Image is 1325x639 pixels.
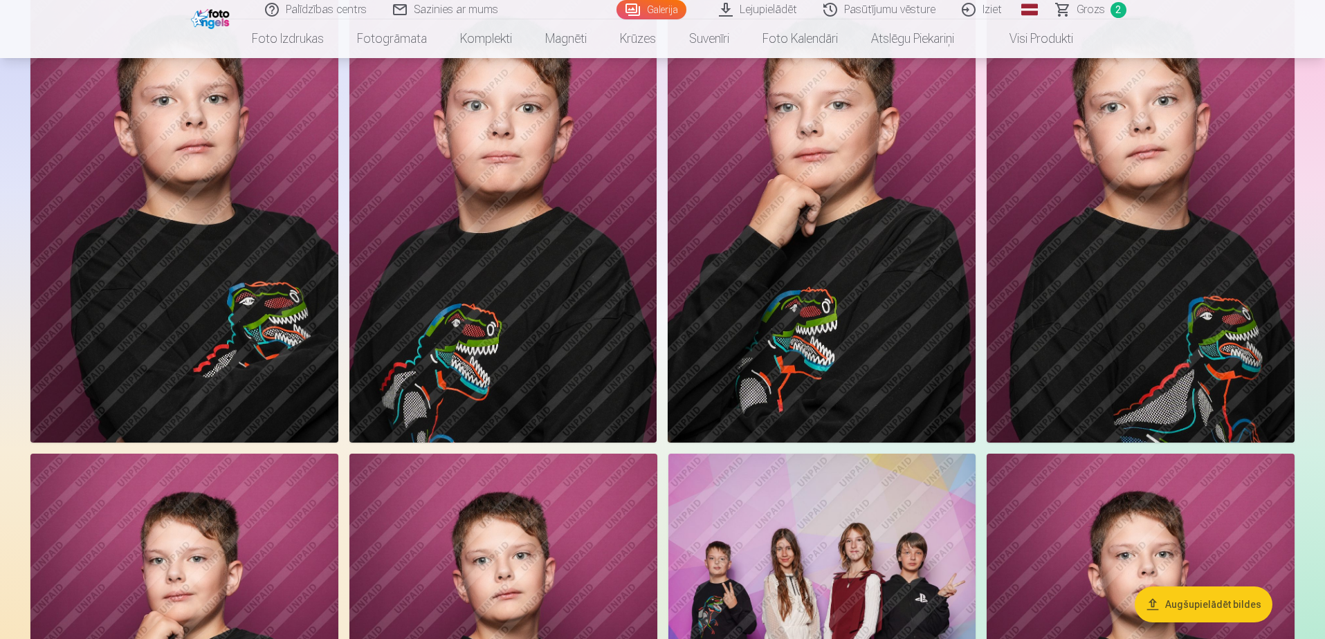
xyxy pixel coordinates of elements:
a: Komplekti [444,19,529,58]
span: Grozs [1077,1,1105,18]
a: Fotogrāmata [340,19,444,58]
button: Augšupielādēt bildes [1135,586,1272,622]
a: Visi produkti [971,19,1090,58]
a: Foto kalendāri [746,19,855,58]
a: Suvenīri [673,19,746,58]
img: /fa1 [191,6,233,29]
span: 2 [1111,2,1126,18]
a: Krūzes [603,19,673,58]
a: Atslēgu piekariņi [855,19,971,58]
a: Foto izdrukas [235,19,340,58]
a: Magnēti [529,19,603,58]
